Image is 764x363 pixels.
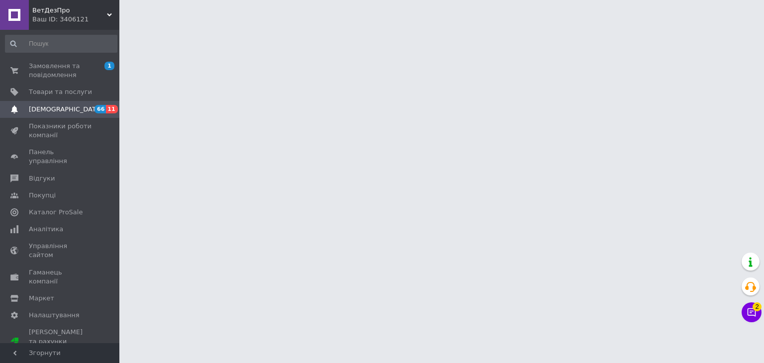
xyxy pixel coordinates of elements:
[29,208,83,217] span: Каталог ProSale
[742,302,762,322] button: Чат з покупцем2
[29,225,63,234] span: Аналітика
[5,35,117,53] input: Пошук
[29,268,92,286] span: Гаманець компанії
[29,148,92,166] span: Панель управління
[32,6,107,15] span: ВетДезПро
[29,105,102,114] span: [DEMOGRAPHIC_DATA]
[29,174,55,183] span: Відгуки
[32,15,119,24] div: Ваш ID: 3406121
[95,105,106,113] span: 66
[29,328,92,355] span: [PERSON_NAME] та рахунки
[29,311,80,320] span: Налаштування
[29,88,92,96] span: Товари та послуги
[104,62,114,70] span: 1
[106,105,117,113] span: 11
[29,294,54,303] span: Маркет
[29,242,92,260] span: Управління сайтом
[29,122,92,140] span: Показники роботи компанії
[29,191,56,200] span: Покупці
[753,302,762,311] span: 2
[29,62,92,80] span: Замовлення та повідомлення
